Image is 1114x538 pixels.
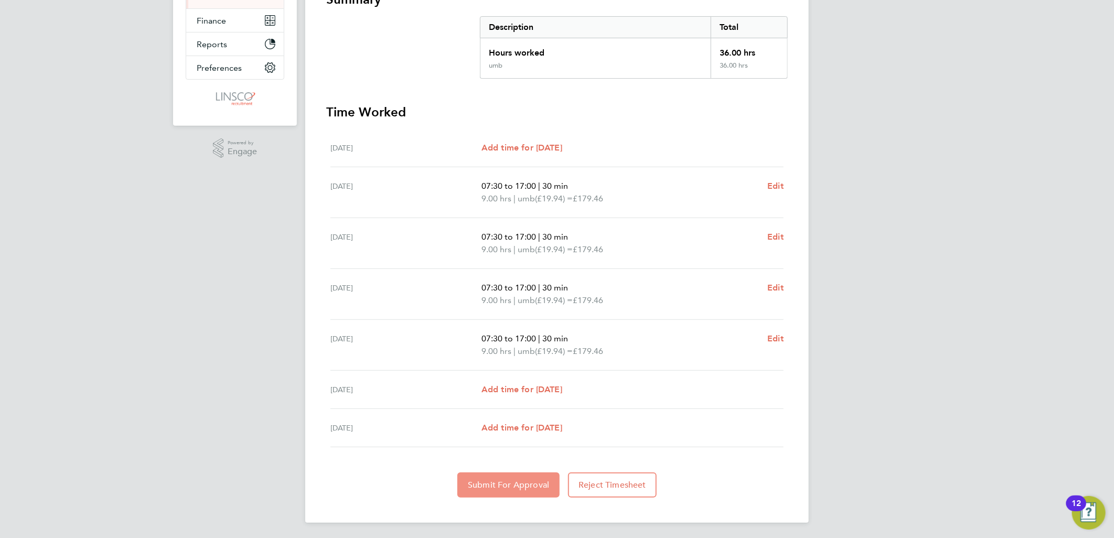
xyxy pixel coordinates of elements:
span: umb [518,192,535,205]
span: Edit [767,283,784,293]
span: | [513,346,516,356]
a: Edit [767,180,784,192]
span: | [538,232,540,242]
span: £179.46 [573,346,603,356]
span: | [513,244,516,254]
button: Open Resource Center, 12 new notifications [1072,496,1106,530]
div: Total [711,17,787,38]
a: Edit [767,282,784,294]
a: Edit [767,332,784,345]
span: £179.46 [573,193,603,203]
span: | [538,333,540,343]
span: 07:30 to 17:00 [481,283,536,293]
span: Preferences [197,63,242,73]
span: Submit For Approval [468,480,549,490]
div: Summary [480,16,788,79]
span: 30 min [542,232,568,242]
span: (£19.94) = [535,244,573,254]
span: Reports [197,39,227,49]
span: Finance [197,16,226,26]
span: | [538,181,540,191]
div: [DATE] [330,422,481,434]
span: Edit [767,181,784,191]
span: Powered by [228,138,257,147]
span: (£19.94) = [535,346,573,356]
img: linsco-logo-retina.png [213,90,256,107]
span: 9.00 hrs [481,295,511,305]
div: [DATE] [330,332,481,358]
div: [DATE] [330,282,481,307]
span: 9.00 hrs [481,244,511,254]
button: Reports [186,33,284,56]
span: Add time for [DATE] [481,423,562,433]
span: 07:30 to 17:00 [481,181,536,191]
div: 36.00 hrs [711,38,787,61]
a: Edit [767,231,784,243]
span: Add time for [DATE] [481,384,562,394]
span: 9.00 hrs [481,346,511,356]
span: | [513,193,516,203]
span: 30 min [542,333,568,343]
span: umb [518,294,535,307]
a: Powered byEngage [213,138,258,158]
button: Submit For Approval [457,472,560,498]
a: Add time for [DATE] [481,383,562,396]
span: | [513,295,516,305]
span: umb [518,243,535,256]
span: 30 min [542,283,568,293]
span: Reject Timesheet [579,480,646,490]
span: Edit [767,333,784,343]
button: Reject Timesheet [568,472,657,498]
span: £179.46 [573,244,603,254]
span: (£19.94) = [535,295,573,305]
div: [DATE] [330,142,481,154]
span: Add time for [DATE] [481,143,562,153]
span: 30 min [542,181,568,191]
div: Hours worked [480,38,711,61]
div: umb [489,61,502,70]
a: Go to home page [186,90,284,107]
a: Add time for [DATE] [481,142,562,154]
span: 07:30 to 17:00 [481,232,536,242]
div: [DATE] [330,231,481,256]
button: Finance [186,9,284,32]
h3: Time Worked [326,104,788,121]
span: 07:30 to 17:00 [481,333,536,343]
button: Preferences [186,56,284,79]
span: £179.46 [573,295,603,305]
span: Edit [767,232,784,242]
div: [DATE] [330,180,481,205]
a: Add time for [DATE] [481,422,562,434]
div: [DATE] [330,383,481,396]
div: 36.00 hrs [711,61,787,78]
span: 9.00 hrs [481,193,511,203]
span: (£19.94) = [535,193,573,203]
span: | [538,283,540,293]
div: Description [480,17,711,38]
span: Engage [228,147,257,156]
div: 12 [1072,503,1081,517]
span: umb [518,345,535,358]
